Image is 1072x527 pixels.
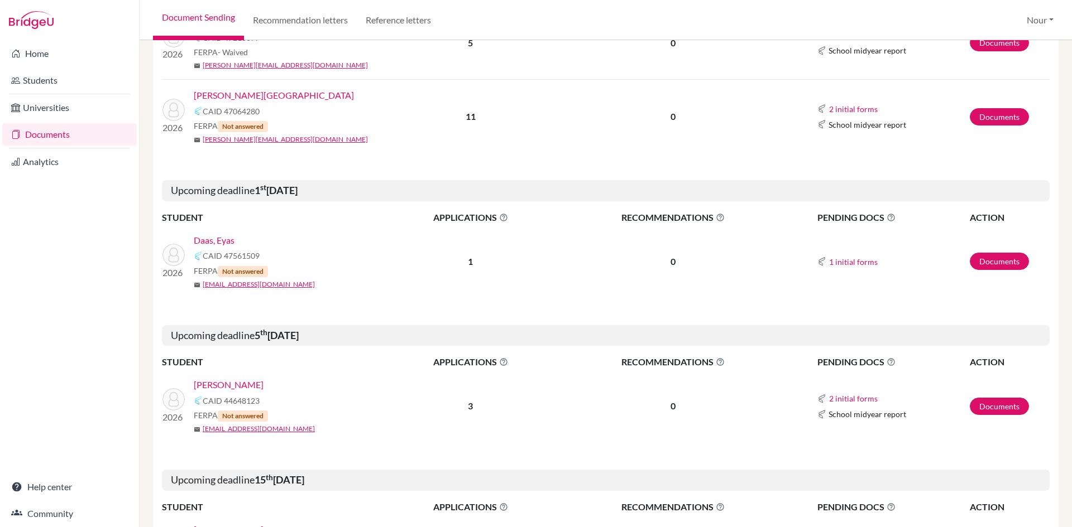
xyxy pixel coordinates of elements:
[829,103,878,115] button: 2 initial forms
[162,500,385,514] th: STUDENT
[2,69,137,91] a: Students
[194,62,200,69] span: mail
[969,355,1050,369] th: ACTION
[1022,9,1059,31] button: Nour
[2,151,137,173] a: Analytics
[194,120,268,132] span: FERPA
[194,426,200,433] span: mail
[162,210,385,225] th: STUDENT
[2,123,137,146] a: Documents
[266,473,273,482] sup: th
[829,392,878,405] button: 2 initial forms
[817,500,969,514] span: PENDING DOCS
[203,395,260,407] span: CAID 44648123
[468,400,473,411] b: 3
[466,111,476,122] b: 11
[386,355,556,369] span: APPLICATIONS
[970,398,1029,415] a: Documents
[386,500,556,514] span: APPLICATIONS
[255,473,304,486] b: 15 [DATE]
[817,120,826,129] img: Common App logo
[218,410,268,422] span: Not answered
[194,137,200,143] span: mail
[557,399,790,413] p: 0
[829,408,906,420] span: School midyear report
[194,234,234,247] a: Daas, Eyas
[203,105,260,117] span: CAID 47064280
[162,99,185,121] img: Zidan, Dalia
[260,328,267,337] sup: th
[194,46,248,58] span: FERPA
[194,396,203,405] img: Common App logo
[162,388,185,410] img: Amoori, Yara
[970,253,1029,270] a: Documents
[969,500,1050,514] th: ACTION
[557,255,790,268] p: 0
[969,210,1050,225] th: ACTION
[194,265,268,277] span: FERPA
[829,119,906,130] span: School midyear report
[970,34,1029,51] a: Documents
[194,409,268,422] span: FERPA
[817,211,969,224] span: PENDING DOCS
[817,104,826,113] img: Common App logo
[255,329,299,341] b: 5 [DATE]
[194,378,264,391] a: [PERSON_NAME]
[218,47,248,57] span: - Waived
[203,134,368,144] a: [PERSON_NAME][EMAIL_ADDRESS][DOMAIN_NAME]
[386,211,556,224] span: APPLICATIONS
[194,89,354,102] a: [PERSON_NAME][GEOGRAPHIC_DATA]
[260,183,266,192] sup: st
[829,255,878,268] button: 1 initial forms
[2,42,137,65] a: Home
[2,502,137,525] a: Community
[829,45,906,56] span: School midyear report
[203,279,315,289] a: [EMAIL_ADDRESS][DOMAIN_NAME]
[218,266,268,277] span: Not answered
[194,252,203,260] img: Common App logo
[162,244,185,266] img: Daas, Eyas
[162,266,185,279] p: 2026
[162,47,185,61] p: 2026
[557,355,790,369] span: RECOMMENDATIONS
[817,394,826,403] img: Common App logo
[203,424,315,434] a: [EMAIL_ADDRESS][DOMAIN_NAME]
[162,355,385,369] th: STUDENT
[203,250,260,262] span: CAID 47561509
[817,410,826,419] img: Common App logo
[557,500,790,514] span: RECOMMENDATIONS
[162,180,1050,201] h5: Upcoming deadline
[162,470,1050,491] h5: Upcoming deadline
[557,36,790,50] p: 0
[2,96,137,119] a: Universities
[557,110,790,123] p: 0
[817,46,826,55] img: Common App logo
[970,108,1029,125] a: Documents
[557,211,790,224] span: RECOMMENDATIONS
[2,476,137,498] a: Help center
[468,37,473,48] b: 5
[194,107,203,115] img: Common App logo
[162,121,185,134] p: 2026
[162,325,1050,346] h5: Upcoming deadline
[817,257,826,266] img: Common App logo
[203,60,368,70] a: [PERSON_NAME][EMAIL_ADDRESS][DOMAIN_NAME]
[468,256,473,267] b: 1
[9,11,54,29] img: Bridge-U
[255,184,298,196] b: 1 [DATE]
[162,410,185,424] p: 2026
[218,121,268,132] span: Not answered
[194,282,200,288] span: mail
[817,355,969,369] span: PENDING DOCS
